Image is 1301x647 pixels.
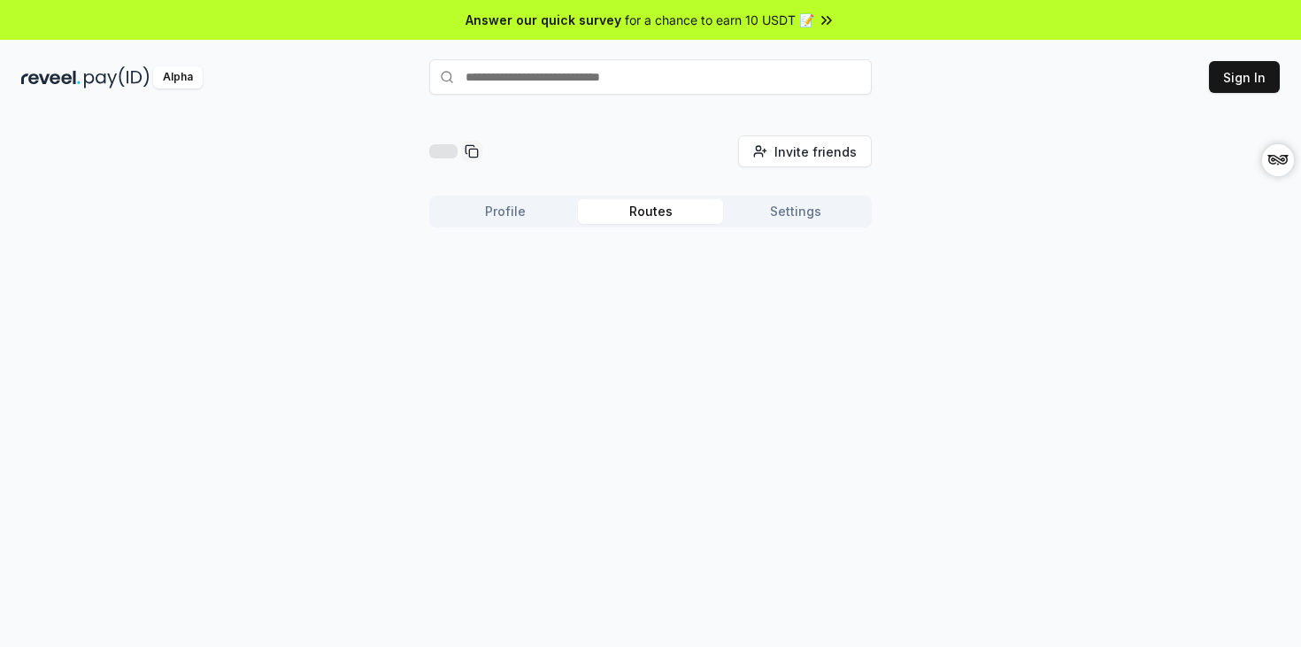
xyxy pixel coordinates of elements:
img: reveel_dark [21,66,81,89]
button: Profile [433,199,578,224]
button: Settings [723,199,868,224]
div: Alpha [153,66,203,89]
span: Invite friends [774,142,857,161]
span: for a chance to earn 10 USDT 📝 [625,11,814,29]
button: Sign In [1209,61,1280,93]
img: pay_id [84,66,150,89]
span: Answer our quick survey [466,11,621,29]
button: Invite friends [738,135,872,167]
button: Routes [578,199,723,224]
